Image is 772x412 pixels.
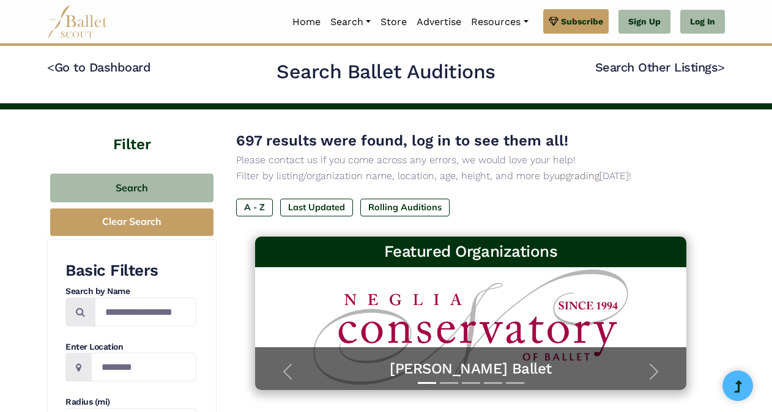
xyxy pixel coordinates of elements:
[376,9,412,35] a: Store
[440,376,458,390] button: Slide 2
[718,59,725,75] code: >
[50,208,213,236] button: Clear Search
[236,132,568,149] span: 697 results were found, log in to see them all!
[91,353,196,381] input: Location
[277,59,495,85] h2: Search Ballet Auditions
[325,9,376,35] a: Search
[484,376,502,390] button: Slide 4
[561,15,603,28] span: Subscribe
[418,376,436,390] button: Slide 1
[412,9,466,35] a: Advertise
[236,168,705,184] p: Filter by listing/organization name, location, age, height, and more by [DATE]!
[47,109,217,155] h4: Filter
[554,170,599,182] a: upgrading
[267,359,675,378] a: [PERSON_NAME] Ballet
[65,396,196,408] h4: Radius (mi)
[236,152,705,168] p: Please contact us if you come across any errors, we would love your help!
[618,10,670,34] a: Sign Up
[462,376,480,390] button: Slide 3
[65,285,196,298] h4: Search by Name
[50,174,213,202] button: Search
[288,9,325,35] a: Home
[543,9,609,34] a: Subscribe
[360,199,450,216] label: Rolling Auditions
[466,9,533,35] a: Resources
[236,199,273,216] label: A - Z
[265,241,677,262] h3: Featured Organizations
[280,199,353,216] label: Last Updated
[65,260,196,281] h3: Basic Filters
[47,59,54,75] code: <
[95,298,196,326] input: Search by names...
[680,10,725,34] a: Log In
[65,341,196,353] h4: Enter Location
[595,60,725,75] a: Search Other Listings>
[506,376,524,390] button: Slide 5
[549,15,559,28] img: gem.svg
[47,60,150,75] a: <Go to Dashboard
